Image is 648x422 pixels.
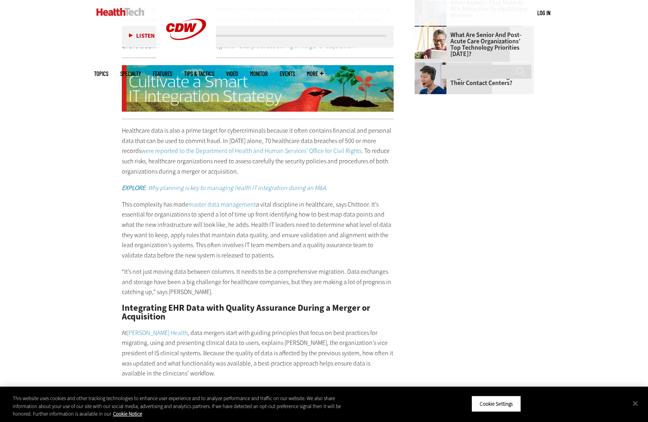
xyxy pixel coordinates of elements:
[250,71,268,77] a: MonITor
[226,71,238,77] a: Video
[122,267,394,297] p: “It’s not just moving data between columns. It needs to be a comprehensive migration. Data exchan...
[627,395,644,412] button: Close
[13,395,356,418] div: This website uses cookies and other tracking technologies to enhance user experience and to analy...
[141,147,361,155] a: were reported to the Department of Health and Human Services’ Office for Civil Rights
[122,65,394,112] img: HTQ322_M&A_WP_CTA
[184,71,214,77] a: Tips & Tactics
[307,71,323,77] span: More
[120,71,141,77] span: Specialty
[96,8,144,16] img: Home
[122,199,394,261] p: This complexity has made a vital discipline in healthcare, says Chittoor. It’s essential for orga...
[471,395,521,412] button: Cookie Settings
[537,9,550,17] div: User menu
[188,200,256,209] a: master data management
[94,71,108,77] span: Topics
[122,184,145,192] strong: EXPLORE
[415,67,529,86] a: How Can Healthcare Organizations Reimagine Their Contact Centers?
[122,126,394,176] p: Healthcare data is also a prime target for cybercriminals because it often contains financial and...
[122,184,327,192] a: EXPLORE: Why planning is key to managing health IT integration during an M&A.
[122,304,394,321] h2: Integrating EHR Data with Quality Assurance During a Merger or Acquisition
[156,52,216,61] a: CDW
[113,410,142,417] a: More information about your privacy
[122,328,394,379] p: At , data mergers start with guiding principles that focus on best practices for migrating, using...
[153,71,172,77] a: Features
[280,71,295,77] a: Events
[127,329,188,337] a: [PERSON_NAME] Health
[415,62,450,69] a: Healthcare contact center
[122,385,394,416] p: [PERSON_NAME] has entered into several mergers and acquisitions in recent years. Most recently, i...
[415,62,446,94] img: Healthcare contact center
[537,9,550,16] a: Log in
